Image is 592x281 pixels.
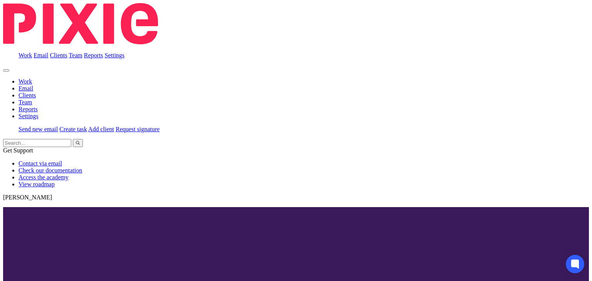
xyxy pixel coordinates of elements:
[73,139,83,147] button: Search
[18,174,69,181] a: Access the academy
[50,52,67,59] a: Clients
[3,147,33,154] span: Get Support
[3,194,589,201] p: [PERSON_NAME]
[18,126,58,132] a: Send new email
[88,126,114,132] a: Add client
[3,3,158,44] img: Pixie
[18,167,82,174] a: Check our documentation
[18,113,39,119] a: Settings
[18,85,33,92] a: Email
[59,126,87,132] a: Create task
[18,78,32,85] a: Work
[18,52,32,59] a: Work
[116,126,160,132] a: Request signature
[18,160,62,167] a: Contact via email
[18,181,55,187] a: View roadmap
[18,106,38,112] a: Reports
[34,52,48,59] a: Email
[18,92,36,99] a: Clients
[105,52,125,59] a: Settings
[18,99,32,105] a: Team
[69,52,82,59] a: Team
[84,52,103,59] a: Reports
[3,139,71,147] input: Search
